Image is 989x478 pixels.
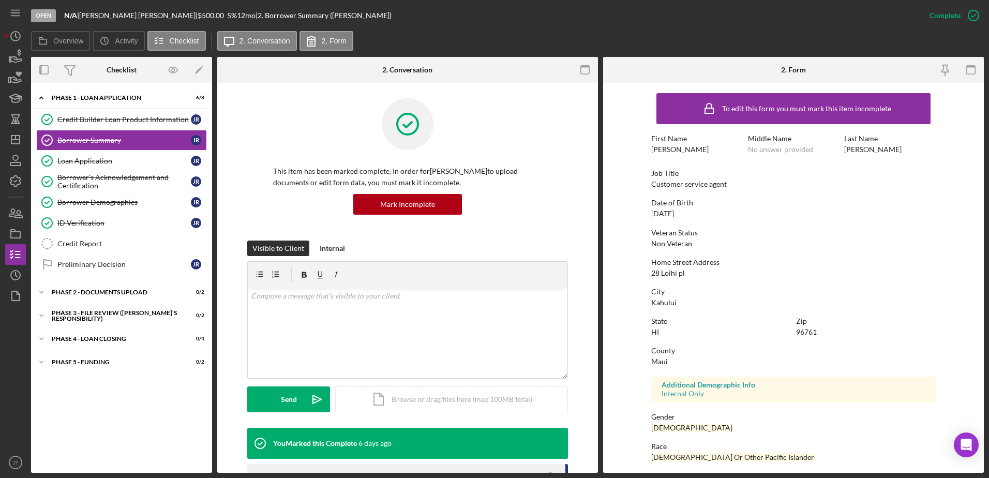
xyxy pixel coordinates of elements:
div: | [64,11,79,20]
div: ID Verification [57,219,191,227]
div: 6 / 8 [186,95,204,101]
button: Checklist [147,31,206,51]
div: Open Intercom Messenger [954,432,979,457]
div: [DATE] [651,210,674,218]
label: 2. Form [322,37,347,45]
div: Home Street Address [651,258,936,266]
div: [DEMOGRAPHIC_DATA] Or Other Pacific Islander [651,453,814,461]
div: J R [191,156,201,166]
div: Last Name [844,135,936,143]
div: Credit Builder Loan Product Information [57,115,191,124]
div: $500.00 [198,11,227,20]
label: Checklist [170,37,199,45]
div: PHASE 4 - LOAN CLOSING [52,336,178,342]
text: JT [13,460,19,466]
div: Complete [930,5,961,26]
div: First Name [651,135,743,143]
div: Borrower Summary [57,136,191,144]
div: Borrower's Acknowledgement and Certification [57,173,191,190]
div: J R [191,176,201,187]
div: State [651,317,791,325]
div: Kahului [651,298,677,307]
div: [DEMOGRAPHIC_DATA] [651,424,732,432]
div: Borrower Demographics [57,198,191,206]
div: County [651,347,936,355]
div: Send [281,386,297,412]
div: 2. Form [781,66,806,74]
div: J R [191,135,201,145]
a: Borrower DemographicsJR [36,192,207,213]
div: Middle Name [748,135,840,143]
a: Credit Builder Loan Product InformationJR [36,109,207,130]
div: Loan Application [57,157,191,165]
div: [PERSON_NAME] [651,145,709,154]
div: Zip [796,317,936,325]
button: Mark Incomplete [353,194,462,215]
div: 96761 [796,328,817,336]
div: J R [191,197,201,207]
button: Visible to Client [247,241,309,256]
div: Visible to Client [252,241,304,256]
p: This item has been marked complete. In order for [PERSON_NAME] to upload documents or edit form d... [273,166,542,189]
div: 5 % [227,11,237,20]
div: Open [31,9,56,22]
div: Date of Birth [651,199,936,207]
div: Maui [651,357,668,366]
time: 2025-08-13 20:03 [358,439,392,447]
button: Internal [314,241,350,256]
div: Veteran Status [651,229,936,237]
div: J R [191,259,201,270]
div: 0 / 2 [186,312,204,319]
button: 2. Conversation [217,31,297,51]
div: [PERSON_NAME] [844,145,902,154]
b: N/A [64,11,77,20]
button: Send [247,386,330,412]
button: Complete [919,5,984,26]
a: Loan ApplicationJR [36,151,207,171]
div: To edit this form you must mark this item incomplete [722,104,891,113]
div: J R [191,218,201,228]
a: Borrower's Acknowledgement and CertificationJR [36,171,207,192]
div: Job Title [651,169,936,177]
a: ID VerificationJR [36,213,207,233]
label: Overview [53,37,83,45]
button: Overview [31,31,90,51]
label: Activity [115,37,138,45]
a: Credit Report [36,233,207,254]
div: City [651,288,936,296]
div: Phase 5 - Funding [52,359,178,365]
div: Preliminary Decision [57,260,191,268]
div: | 2. Borrower Summary ([PERSON_NAME]) [256,11,392,20]
div: PHASE 3 - FILE REVIEW ([PERSON_NAME]'s Responsibility) [52,310,178,322]
div: 28 Loihi pl [651,269,685,277]
div: Additional Demographic Info [662,381,925,389]
div: Internal Only [662,390,925,398]
button: Activity [93,31,144,51]
div: Phase 2 - DOCUMENTS UPLOAD [52,289,178,295]
button: 2. Form [299,31,353,51]
div: Non Veteran [651,240,692,248]
div: No answer provided [748,145,813,154]
label: 2. Conversation [239,37,290,45]
a: Borrower SummaryJR [36,130,207,151]
div: 0 / 2 [186,289,204,295]
div: Credit Report [57,240,206,248]
div: J R [191,114,201,125]
div: [PERSON_NAME] [PERSON_NAME] | [79,11,198,20]
div: Mark Incomplete [380,194,435,215]
div: 0 / 2 [186,359,204,365]
div: Race [651,442,936,451]
div: Phase 1 - Loan Application [52,95,178,101]
div: You Marked this Complete [273,439,357,447]
div: Checklist [107,66,137,74]
div: HI [651,328,659,336]
div: 0 / 4 [186,336,204,342]
div: Internal [320,241,345,256]
div: Gender [651,413,936,421]
div: Customer service agent [651,180,727,188]
button: JT [5,452,26,473]
div: 2. Conversation [382,66,432,74]
div: 12 mo [237,11,256,20]
a: Preliminary DecisionJR [36,254,207,275]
